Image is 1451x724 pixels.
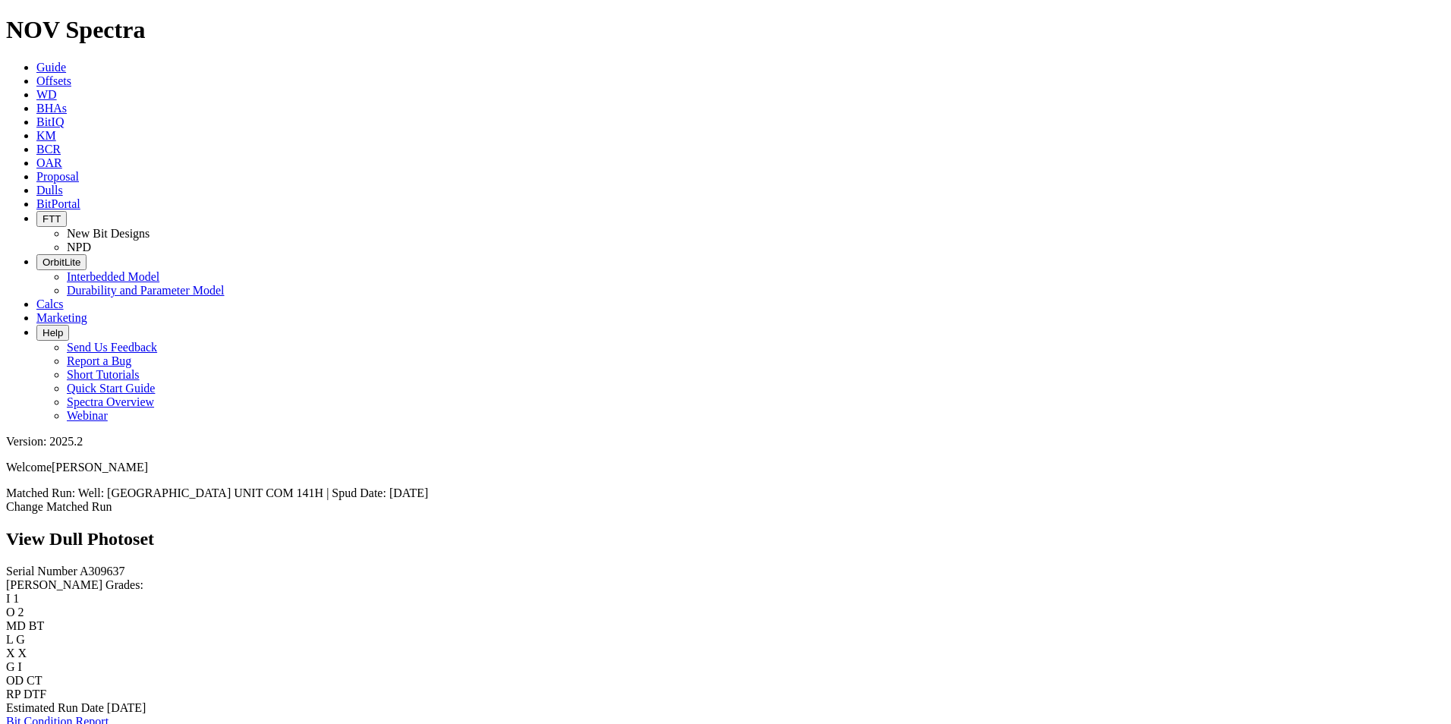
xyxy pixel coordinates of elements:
a: Dulls [36,184,63,197]
a: Durability and Parameter Model [67,284,225,297]
span: DTF [24,688,46,700]
div: Version: 2025.2 [6,435,1445,449]
span: [PERSON_NAME] [52,461,148,474]
button: FTT [36,211,67,227]
span: 1 [13,592,19,605]
div: [PERSON_NAME] Grades: [6,578,1445,592]
a: Calcs [36,297,64,310]
label: OD [6,674,24,687]
a: Guide [36,61,66,74]
a: BCR [36,143,61,156]
a: New Bit Designs [67,227,150,240]
span: CT [27,674,42,687]
label: Serial Number [6,565,77,578]
p: Welcome [6,461,1445,474]
label: L [6,633,13,646]
label: G [6,660,15,673]
a: NPD [67,241,91,253]
label: MD [6,619,26,632]
a: Short Tutorials [67,368,140,381]
span: 2 [18,606,24,619]
label: I [6,592,10,605]
label: O [6,606,15,619]
a: Offsets [36,74,71,87]
a: WD [36,88,57,101]
a: Proposal [36,170,79,183]
a: BitPortal [36,197,80,210]
label: RP [6,688,20,700]
span: Matched Run: [6,486,75,499]
a: OAR [36,156,62,169]
a: Interbedded Model [67,270,159,283]
h1: NOV Spectra [6,16,1445,44]
a: Webinar [67,409,108,422]
a: Quick Start Guide [67,382,155,395]
label: X [6,647,15,659]
span: A309637 [80,565,125,578]
a: Send Us Feedback [67,341,157,354]
span: Well: [GEOGRAPHIC_DATA] UNIT COM 141H | Spud Date: [DATE] [78,486,429,499]
a: Report a Bug [67,354,131,367]
span: [DATE] [107,701,146,714]
a: BHAs [36,102,67,115]
span: FTT [42,213,61,225]
a: Marketing [36,311,87,324]
a: Spectra Overview [67,395,154,408]
button: OrbitLite [36,254,87,270]
a: KM [36,129,56,142]
h2: View Dull Photoset [6,529,1445,549]
span: G [16,633,25,646]
span: X [18,647,27,659]
a: BitIQ [36,115,64,128]
button: Help [36,325,69,341]
a: Change Matched Run [6,500,112,513]
span: BT [29,619,44,632]
span: I [18,660,22,673]
label: Estimated Run Date [6,701,104,714]
span: Help [42,327,63,338]
span: OrbitLite [42,257,80,268]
